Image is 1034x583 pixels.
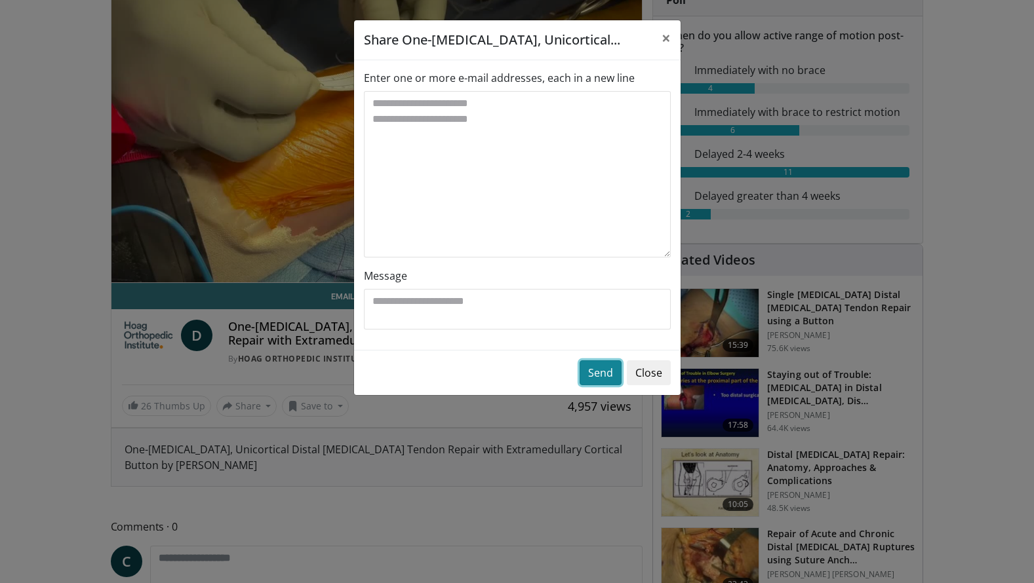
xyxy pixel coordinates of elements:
span: × [662,27,671,48]
label: Enter one or more e-mail addresses, each in a new line [364,70,635,86]
label: Message [364,268,407,284]
h5: Share One-[MEDICAL_DATA], Unicortical... [364,30,620,50]
button: Close [627,360,671,385]
button: Send [580,360,622,385]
